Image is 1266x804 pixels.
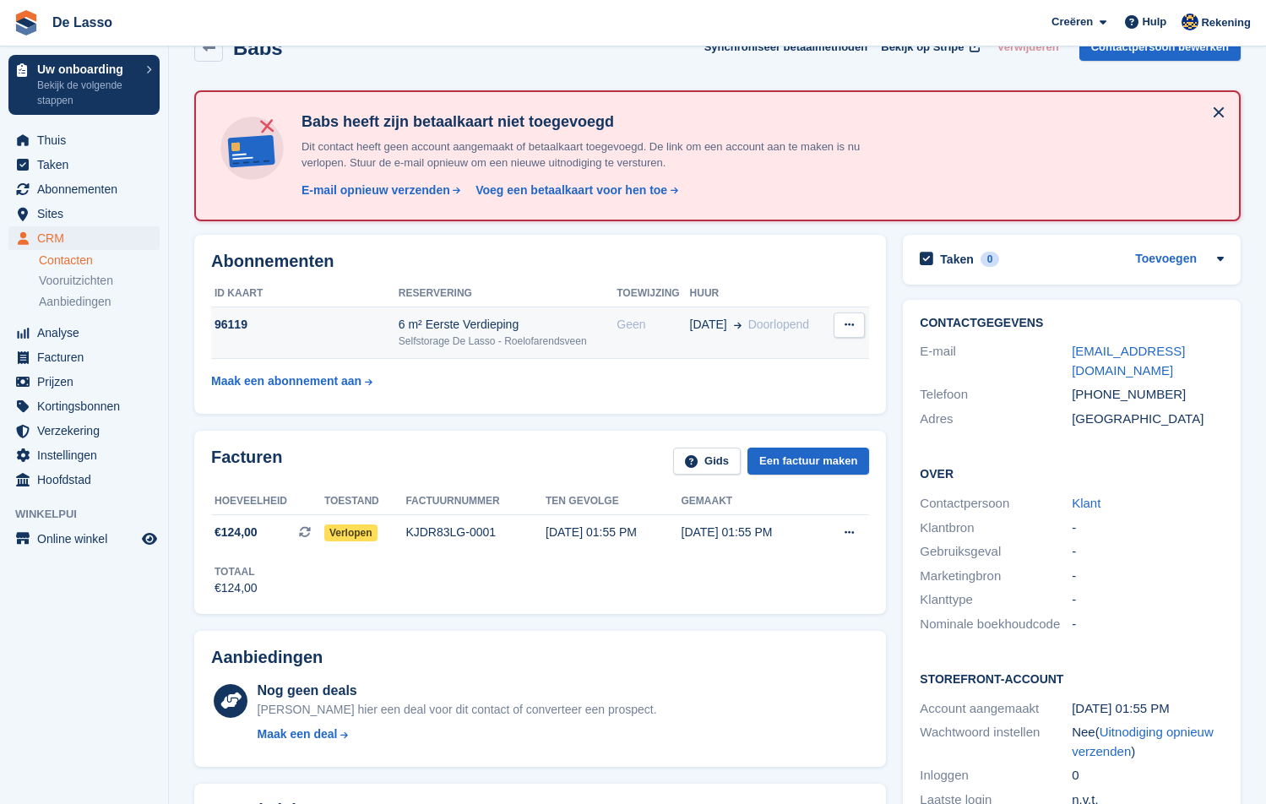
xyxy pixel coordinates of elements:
a: Uw onboarding Bekijk de volgende stappen [8,55,160,115]
span: Rekening [1201,14,1251,31]
button: Synchroniseer betaalmethoden [704,33,868,61]
div: Voeg een betaalkaart voor hen toe [475,182,667,199]
div: [DATE] 01:55 PM [546,524,682,541]
th: Factuurnummer [405,488,546,515]
a: menu [8,394,160,418]
h4: Babs heeft zijn betaalkaart niet toegevoegd [295,112,886,132]
a: menu [8,128,160,152]
h2: Over [920,464,1224,481]
span: Verlopen [324,524,378,541]
a: De Lasso [46,8,119,36]
a: Contacten [39,253,160,269]
div: Nominale boekhoudcode [920,615,1072,634]
div: - [1072,590,1224,610]
th: Toestand [324,488,406,515]
span: Doorlopend [748,318,809,331]
div: Marketingbron [920,567,1072,586]
th: ID kaart [211,280,399,307]
p: Uw onboarding [37,63,138,75]
span: Winkelpui [15,506,168,523]
a: Previewwinkel [139,529,160,549]
h2: Taken [940,252,973,267]
div: [PHONE_NUMBER] [1072,385,1224,405]
span: Aanbiedingen [39,294,111,310]
th: Huur [690,280,829,307]
div: [PERSON_NAME] hier een deal voor dit contact of converteer een prospect. [258,701,657,719]
a: menu [8,419,160,443]
a: menu [8,321,160,345]
a: menu [8,202,160,225]
a: menu [8,226,160,250]
span: Creëren [1051,14,1093,30]
div: Gebruiksgeval [920,542,1072,562]
div: Telefoon [920,385,1072,405]
a: menu [8,527,160,551]
div: Maak een abonnement aan [211,372,361,390]
div: E-mail opnieuw verzenden [302,182,450,199]
div: €124,00 [215,579,258,597]
h2: Contactgegevens [920,317,1224,330]
a: menu [8,345,160,369]
span: Facturen [37,345,139,369]
th: Reservering [399,280,617,307]
span: ( ) [1072,725,1214,758]
div: - [1072,615,1224,634]
span: Analyse [37,321,139,345]
div: Selfstorage De Lasso - Roelofarendsveen [399,334,617,349]
a: Bekijk op Stripe [874,33,984,61]
a: Uitnodiging opnieuw verzenden [1072,725,1214,758]
h2: Facturen [211,448,282,475]
th: Hoeveelheid [211,488,324,515]
a: Een factuur maken [747,448,869,475]
div: 0 [1072,766,1224,785]
span: Bekijk op Stripe [881,39,964,56]
span: Online winkel [37,527,139,551]
div: E-mail [920,342,1072,380]
div: 0 [981,252,1000,267]
a: menu [8,443,160,467]
div: Klantbron [920,519,1072,538]
h2: Aanbiedingen [211,648,323,667]
div: Contactpersoon [920,494,1072,513]
p: Bekijk de volgende stappen [37,78,138,108]
a: Toevoegen [1135,250,1197,269]
h2: Abonnementen [211,252,869,271]
a: Voeg een betaalkaart voor hen toe [469,182,679,199]
th: Gemaakt [682,488,818,515]
a: Gids [673,448,741,475]
a: [EMAIL_ADDRESS][DOMAIN_NAME] [1072,344,1185,378]
a: menu [8,370,160,394]
th: Ten gevolge [546,488,682,515]
div: Inloggen [920,766,1072,785]
div: - [1072,542,1224,562]
span: Taken [37,153,139,177]
img: Daan Jansen [1182,14,1198,30]
div: [DATE] 01:55 PM [1072,699,1224,719]
h2: Babs [233,36,283,59]
span: Thuis [37,128,139,152]
div: Nee [1072,723,1224,761]
th: Toewijzing [617,280,689,307]
span: Vooruitzichten [39,273,113,289]
a: Contactpersoon bewerken [1079,33,1241,61]
button: Verwijderen [991,33,1066,61]
h2: Storefront-account [920,670,1224,687]
span: [DATE] [690,316,727,334]
span: Instellingen [37,443,139,467]
div: Nog geen deals [258,681,657,701]
div: [DATE] 01:55 PM [682,524,818,541]
span: €124,00 [215,524,258,541]
div: Totaal [215,564,258,579]
span: Abonnementen [37,177,139,201]
div: KJDR83LG-0001 [405,524,546,541]
p: Dit contact heeft geen account aangemaakt of betaalkaart toegevoegd. De link om een account aan t... [295,139,886,171]
img: stora-icon-8386f47178a22dfd0bd8f6a31ec36ba5ce8667c1dd55bd0f319d3a0aa187defe.svg [14,10,39,35]
img: no-card-linked-e7822e413c904bf8b177c4d89f31251c4716f9871600ec3ca5bfc59e148c83f4.svg [216,112,288,184]
span: Verzekering [37,419,139,443]
a: Maak een deal [258,725,657,743]
div: Maak een deal [258,725,338,743]
span: Kortingsbonnen [37,394,139,418]
div: Geen [617,316,689,334]
div: - [1072,567,1224,586]
div: - [1072,519,1224,538]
